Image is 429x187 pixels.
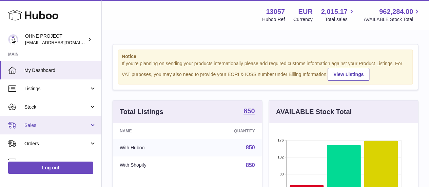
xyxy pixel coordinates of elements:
[277,138,284,142] text: 176
[24,86,89,92] span: Listings
[325,16,355,23] span: Total sales
[279,172,284,176] text: 88
[24,141,89,147] span: Orders
[321,7,355,23] a: 2,015.17 Total sales
[364,7,421,23] a: 962,284.00 AVAILABLE Stock Total
[120,107,163,116] h3: Total Listings
[24,159,96,165] span: Usage
[364,16,421,23] span: AVAILABLE Stock Total
[246,162,255,168] a: 850
[122,60,409,81] div: If you're planning on sending your products internationally please add required customs informati...
[293,16,313,23] div: Currency
[276,107,352,116] h3: AVAILABLE Stock Total
[328,68,369,81] a: View Listings
[113,123,193,139] th: Name
[113,156,193,174] td: With Shopify
[321,7,348,16] span: 2,015.17
[379,7,413,16] span: 962,284.00
[246,145,255,150] a: 850
[122,53,409,60] strong: Notice
[25,40,100,45] span: [EMAIL_ADDRESS][DOMAIN_NAME]
[262,16,285,23] div: Huboo Ref
[25,33,86,46] div: OHNE PROJECT
[24,67,96,74] span: My Dashboard
[298,7,312,16] strong: EUR
[243,108,255,114] strong: 850
[113,139,193,156] td: With Huboo
[24,122,89,129] span: Sales
[193,123,261,139] th: Quantity
[277,155,284,159] text: 132
[24,104,89,110] span: Stock
[8,162,93,174] a: Log out
[243,108,255,116] a: 850
[266,7,285,16] strong: 13057
[8,34,18,44] img: internalAdmin-13057@internal.huboo.com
